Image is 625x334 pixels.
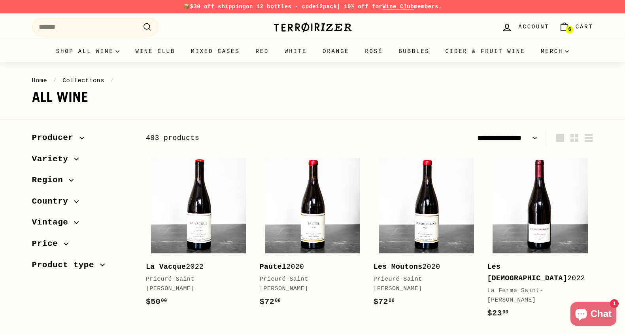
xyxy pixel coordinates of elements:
[260,261,358,273] div: 2020
[374,297,395,306] span: $72
[277,41,315,62] a: White
[32,257,133,278] button: Product type
[146,132,370,144] div: 483 products
[146,275,244,294] div: Prieuré Saint [PERSON_NAME]
[32,76,593,85] nav: breadcrumbs
[438,41,533,62] a: Cider & Fruit Wine
[391,41,437,62] a: Bubbles
[32,174,69,187] span: Region
[374,261,472,273] div: 2020
[62,77,104,84] a: Collections
[487,263,568,282] b: Les [DEMOGRAPHIC_DATA]
[260,275,358,294] div: Prieuré Saint [PERSON_NAME]
[146,263,186,271] b: La Vacque
[374,263,423,271] b: Les Moutons
[161,298,167,304] sup: 00
[32,153,74,166] span: Variety
[315,41,357,62] a: Orange
[108,77,116,84] span: /
[260,263,287,271] b: Pautel
[16,41,609,62] div: Primary
[576,23,593,31] span: Cart
[382,4,414,10] a: Wine Club
[554,15,598,39] a: Cart
[518,23,549,31] span: Account
[487,286,585,305] div: La Ferme Saint-[PERSON_NAME]
[32,216,74,229] span: Vintage
[533,41,577,62] summary: Merch
[502,309,508,315] sup: 00
[374,275,472,294] div: Prieuré Saint [PERSON_NAME]
[183,41,247,62] a: Mixed Cases
[389,298,395,304] sup: 00
[146,261,244,273] div: 2022
[32,129,133,151] button: Producer
[357,41,391,62] a: Rosé
[260,297,281,306] span: $72
[32,77,47,84] a: Home
[32,131,79,145] span: Producer
[127,41,183,62] a: Wine Club
[316,4,337,10] strong: 12pack
[146,153,252,316] a: La Vacque2022Prieuré Saint [PERSON_NAME]
[51,77,59,84] span: /
[487,153,593,328] a: Les [DEMOGRAPHIC_DATA]2022La Ferme Saint-[PERSON_NAME]
[32,2,593,11] p: 📦 on 12 bottles - code | 10% off for members.
[374,153,480,316] a: Les Moutons2020Prieuré Saint [PERSON_NAME]
[247,41,277,62] a: Red
[568,302,619,328] inbox-online-store-chat: Shopify online store chat
[32,193,133,214] button: Country
[487,261,585,284] div: 2022
[32,195,74,208] span: Country
[568,27,571,32] span: 6
[487,309,509,318] span: $23
[190,4,246,10] span: $30 off shipping
[32,89,593,105] h1: All wine
[32,259,100,272] span: Product type
[32,151,133,172] button: Variety
[146,297,167,306] span: $50
[32,235,133,257] button: Price
[275,298,281,304] sup: 00
[48,41,128,62] summary: Shop all wine
[497,15,554,39] a: Account
[32,214,133,235] button: Vintage
[32,237,64,251] span: Price
[32,172,133,193] button: Region
[260,153,366,316] a: Pautel2020Prieuré Saint [PERSON_NAME]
